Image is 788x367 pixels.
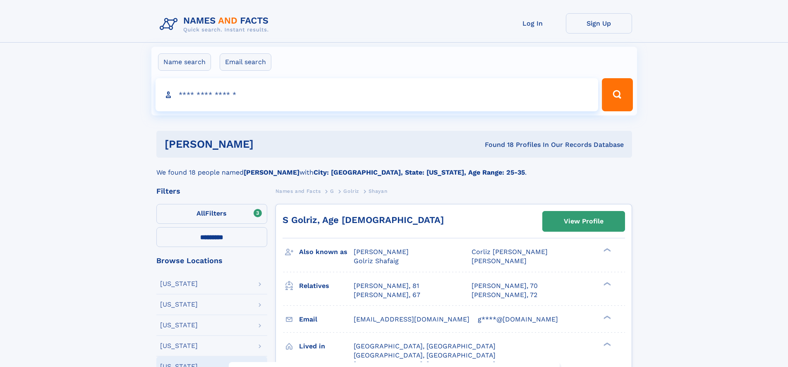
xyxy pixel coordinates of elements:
[160,301,198,308] div: [US_STATE]
[314,168,525,176] b: City: [GEOGRAPHIC_DATA], State: [US_STATE], Age Range: 25-35
[369,188,388,194] span: Shayan
[354,315,469,323] span: [EMAIL_ADDRESS][DOMAIN_NAME]
[156,158,632,178] div: We found 18 people named with .
[354,281,419,290] a: [PERSON_NAME], 81
[160,281,198,287] div: [US_STATE]
[220,53,271,71] label: Email search
[354,351,496,359] span: [GEOGRAPHIC_DATA], [GEOGRAPHIC_DATA]
[472,257,527,265] span: [PERSON_NAME]
[299,279,354,293] h3: Relatives
[500,13,566,34] a: Log In
[156,257,267,264] div: Browse Locations
[354,290,420,300] a: [PERSON_NAME], 67
[601,247,611,253] div: ❯
[369,140,624,149] div: Found 18 Profiles In Our Records Database
[354,248,409,256] span: [PERSON_NAME]
[160,322,198,329] div: [US_STATE]
[330,186,334,196] a: G
[354,257,399,265] span: Golriz Shafaig
[283,215,444,225] a: S Golriz, Age [DEMOGRAPHIC_DATA]
[299,245,354,259] h3: Also known as
[354,342,496,350] span: [GEOGRAPHIC_DATA], [GEOGRAPHIC_DATA]
[196,209,205,217] span: All
[244,168,299,176] b: [PERSON_NAME]
[343,186,359,196] a: Golriz
[158,53,211,71] label: Name search
[156,78,599,111] input: search input
[275,186,321,196] a: Names and Facts
[330,188,334,194] span: G
[156,13,275,36] img: Logo Names and Facts
[472,248,548,256] span: Corliz [PERSON_NAME]
[343,188,359,194] span: Golriz
[564,212,604,231] div: View Profile
[160,343,198,349] div: [US_STATE]
[601,314,611,320] div: ❯
[156,204,267,224] label: Filters
[602,78,632,111] button: Search Button
[601,281,611,286] div: ❯
[299,312,354,326] h3: Email
[566,13,632,34] a: Sign Up
[543,211,625,231] a: View Profile
[299,339,354,353] h3: Lived in
[472,290,537,300] a: [PERSON_NAME], 72
[156,187,267,195] div: Filters
[165,139,369,149] h1: [PERSON_NAME]
[472,281,538,290] a: [PERSON_NAME], 70
[601,341,611,347] div: ❯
